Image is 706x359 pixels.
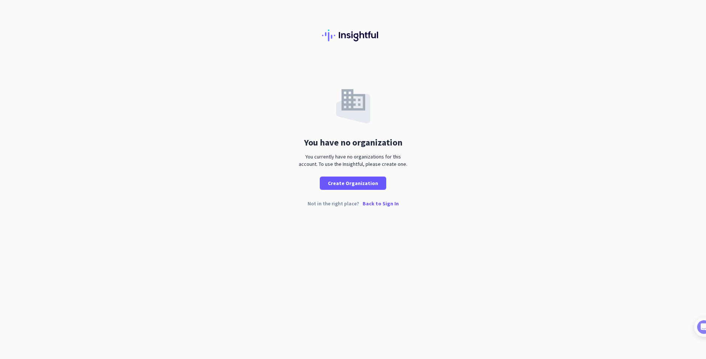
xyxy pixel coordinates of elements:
img: Insightful [322,30,384,41]
div: You have no organization [304,138,402,147]
span: Create Organization [328,179,378,187]
p: Back to Sign In [363,201,399,206]
button: Create Organization [320,177,386,190]
div: You currently have no organizations for this account. To use the Insightful, please create one. [296,153,410,168]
